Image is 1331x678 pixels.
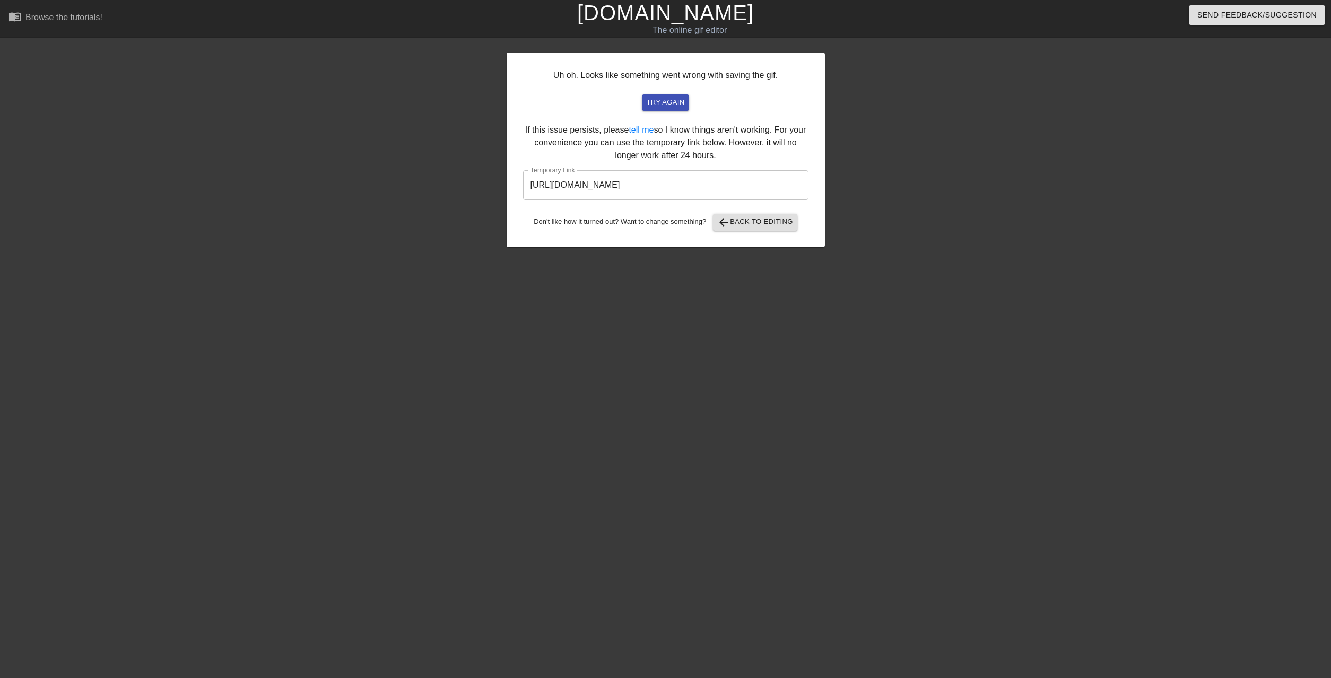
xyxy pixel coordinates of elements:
div: The online gif editor [449,24,930,37]
button: try again [642,94,689,111]
span: arrow_back [717,216,730,229]
span: menu_book [8,10,21,23]
button: Send Feedback/Suggestion [1189,5,1325,25]
a: Browse the tutorials! [8,10,102,27]
span: try again [646,97,684,109]
input: bare [523,170,808,200]
span: Send Feedback/Suggestion [1197,8,1317,22]
a: tell me [629,125,654,134]
a: [DOMAIN_NAME] [577,1,754,24]
div: Browse the tutorials! [25,13,102,22]
span: Back to Editing [717,216,793,229]
div: Don't like how it turned out? Want to change something? [523,214,808,231]
button: Back to Editing [713,214,797,231]
div: Uh oh. Looks like something went wrong with saving the gif. If this issue persists, please so I k... [507,53,825,247]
